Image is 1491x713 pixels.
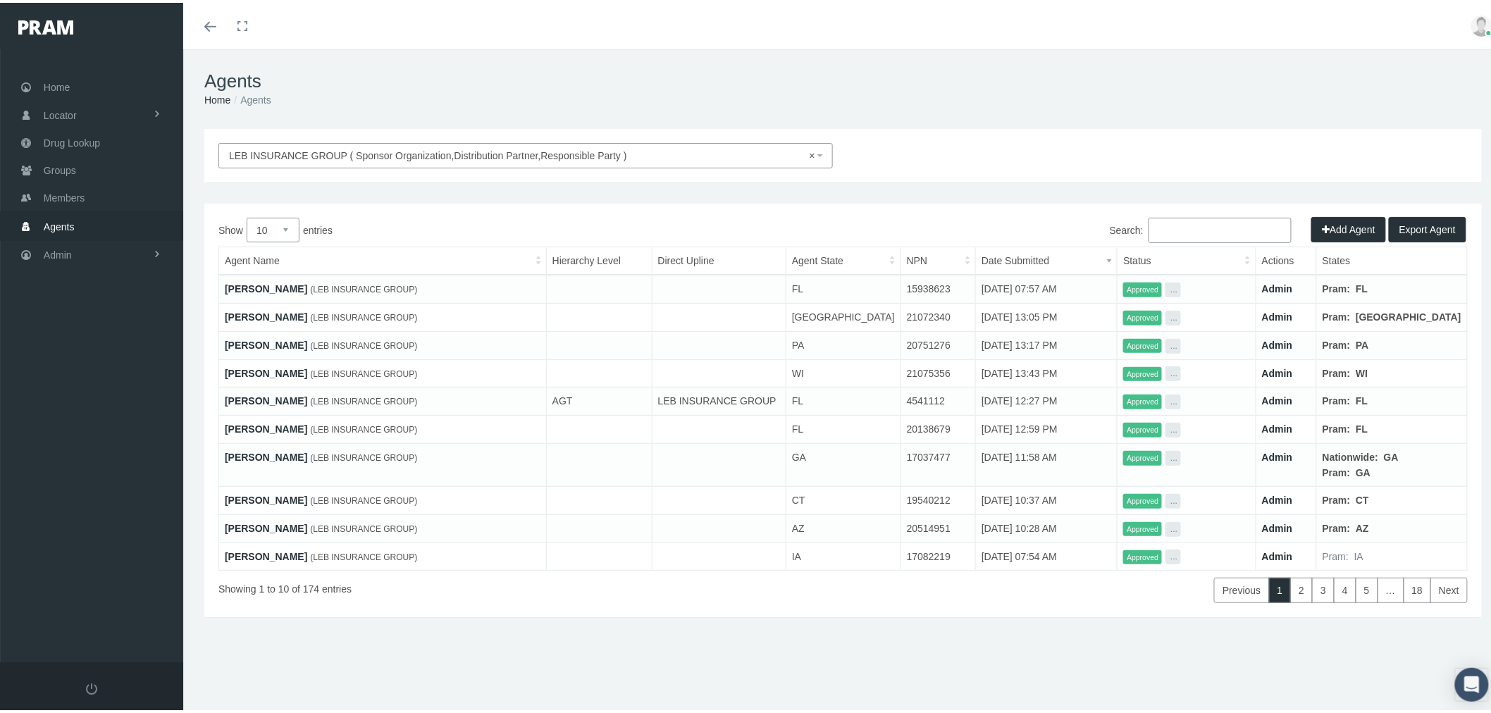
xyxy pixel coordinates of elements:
[786,441,901,484] td: GA
[1378,575,1404,600] a: …
[1165,364,1181,378] button: ...
[1323,449,1378,460] b: Nationwide:
[976,540,1118,568] td: [DATE] 07:54 AM
[230,89,271,105] li: Agents
[1356,520,1369,531] b: AZ
[1262,365,1293,376] a: Admin
[1356,575,1378,600] a: 5
[225,392,307,404] a: [PERSON_NAME]
[1356,280,1368,292] b: FL
[1123,491,1162,506] span: Approved
[786,512,901,540] td: AZ
[225,309,307,320] a: [PERSON_NAME]
[1455,665,1489,699] div: Open Intercom Messenger
[225,280,307,292] a: [PERSON_NAME]
[1123,280,1162,294] span: Approved
[546,244,652,273] th: Hierarchy Level
[786,301,901,329] td: [GEOGRAPHIC_DATA]
[901,328,975,356] td: 20751276
[310,282,417,292] span: (LEB INSURANCE GROUP)
[976,328,1118,356] td: [DATE] 13:17 PM
[976,385,1118,413] td: [DATE] 12:27 PM
[225,548,307,559] a: [PERSON_NAME]
[225,449,307,460] a: [PERSON_NAME]
[1262,548,1293,559] a: Admin
[1356,365,1368,376] b: WI
[310,366,417,376] span: (LEB INSURANCE GROUP)
[1110,215,1292,240] label: Search:
[1123,392,1162,407] span: Approved
[225,492,307,503] a: [PERSON_NAME]
[786,272,901,300] td: FL
[976,272,1118,300] td: [DATE] 07:57 AM
[1323,392,1351,404] b: Pram:
[1165,448,1181,463] button: ...
[225,337,307,348] a: [PERSON_NAME]
[786,328,901,356] td: PA
[1165,519,1181,534] button: ...
[1165,491,1181,506] button: ...
[1165,420,1181,435] button: ...
[1165,336,1181,351] button: ...
[1356,309,1461,320] b: [GEOGRAPHIC_DATA]
[901,484,975,512] td: 19540212
[1262,392,1293,404] a: Admin
[1430,575,1468,600] a: Next
[44,182,85,209] span: Members
[901,356,975,385] td: 21075356
[1323,464,1351,476] b: Pram:
[1123,336,1162,351] span: Approved
[901,244,975,273] th: NPN: activate to sort column ascending
[1123,519,1162,534] span: Approved
[901,301,975,329] td: 21072340
[1356,464,1371,476] b: GA
[247,215,299,240] select: Showentries
[1389,214,1466,240] button: Export Agent
[44,239,72,266] span: Admin
[1316,244,1467,273] th: States
[310,310,417,320] span: (LEB INSURANCE GROUP)
[901,441,975,484] td: 17037477
[901,540,975,568] td: 17082219
[1262,280,1293,292] a: Admin
[1290,575,1313,600] a: 2
[310,422,417,432] span: (LEB INSURANCE GROUP)
[1165,547,1181,562] button: ...
[1262,309,1293,320] a: Admin
[218,140,833,166] span: LEB INSURANCE GROUP ( Sponsor Organization,Distribution Partner,Responsible Party )
[225,421,307,432] a: [PERSON_NAME]
[976,512,1118,540] td: [DATE] 10:28 AM
[1356,337,1368,348] b: PA
[1334,575,1356,600] a: 4
[310,394,417,404] span: (LEB INSURANCE GROUP)
[1262,449,1293,460] a: Admin
[44,99,77,126] span: Locator
[1165,280,1181,294] button: ...
[229,145,814,161] span: LEB INSURANCE GROUP ( Sponsor Organization,Distribution Partner,Responsible Party )
[310,450,417,460] span: (LEB INSURANCE GROUP)
[786,356,901,385] td: WI
[901,385,975,413] td: 4541112
[1123,547,1162,562] span: Approved
[976,413,1118,441] td: [DATE] 12:59 PM
[225,365,307,376] a: [PERSON_NAME]
[1323,492,1351,503] b: Pram:
[1404,575,1432,600] a: 18
[44,71,70,98] span: Home
[204,92,230,103] a: Home
[810,145,820,161] span: ×
[1118,244,1256,273] th: Status: activate to sort column ascending
[786,484,901,512] td: CT
[976,244,1118,273] th: Date Submitted: activate to sort column ascending
[1323,280,1351,292] b: Pram:
[310,493,417,503] span: (LEB INSURANCE GROUP)
[976,356,1118,385] td: [DATE] 13:43 PM
[786,540,901,568] td: IA
[1323,337,1351,348] b: Pram:
[1384,449,1399,460] b: GA
[976,484,1118,512] td: [DATE] 10:37 AM
[225,520,307,531] a: [PERSON_NAME]
[1123,420,1162,435] span: Approved
[204,68,1482,89] h1: Agents
[1165,392,1181,407] button: ...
